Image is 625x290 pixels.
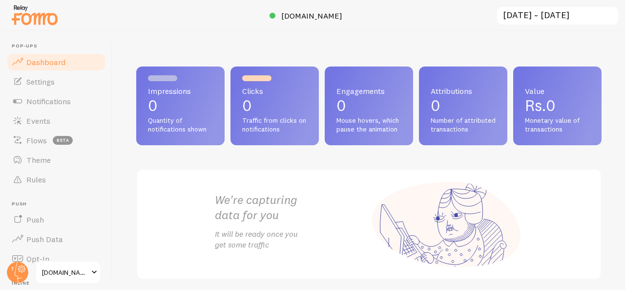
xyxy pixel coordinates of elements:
span: Pop-ups [12,43,106,49]
p: 0 [242,98,307,113]
span: Push Data [26,234,63,244]
span: Mouse hovers, which pause the animation [336,116,401,134]
span: [DOMAIN_NAME] [42,267,88,278]
a: Push [6,210,106,229]
span: Events [26,116,50,126]
a: Rules [6,170,106,189]
a: Dashboard [6,52,106,72]
a: Notifications [6,91,106,111]
span: Attributions [431,87,496,95]
a: Push Data [6,229,106,249]
a: [DOMAIN_NAME] [35,261,101,284]
span: Monetary value of transactions [525,116,590,134]
span: Quantity of notifications shown [148,116,213,134]
span: Impressions [148,87,213,95]
a: Events [6,111,106,131]
p: 0 [336,98,401,113]
span: Traffic from clicks on notifications [242,116,307,134]
p: 0 [431,98,496,113]
p: 0 [148,98,213,113]
span: Number of attributed transactions [431,116,496,134]
span: Opt-In [26,254,49,264]
span: Rs.0 [525,96,556,115]
span: Push [12,201,106,207]
span: Value [525,87,590,95]
span: Theme [26,155,51,165]
img: fomo-relay-logo-orange.svg [10,2,59,27]
a: Theme [6,150,106,170]
a: Settings [6,72,106,91]
span: Push [26,215,44,224]
p: It will be ready once you get some traffic [215,228,369,251]
span: Clicks [242,87,307,95]
span: Notifications [26,96,71,106]
span: beta [53,136,73,145]
span: Flows [26,135,47,145]
span: Dashboard [26,57,65,67]
span: Settings [26,77,55,87]
span: Engagements [336,87,401,95]
h2: We're capturing data for you [215,192,369,223]
a: Opt-In [6,249,106,268]
a: Flows beta [6,131,106,150]
span: Rules [26,175,46,184]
